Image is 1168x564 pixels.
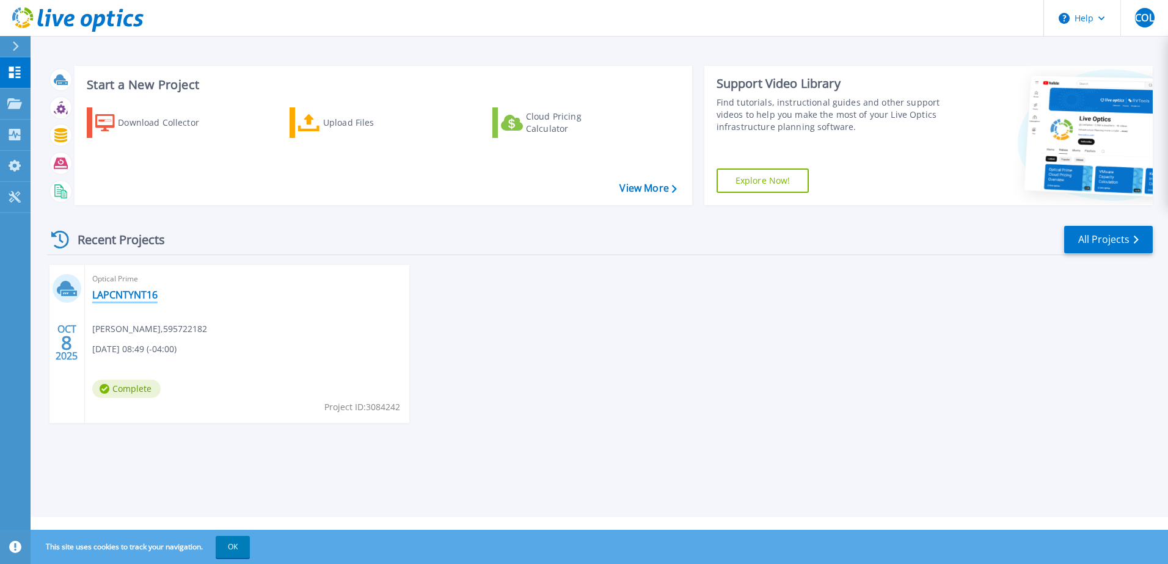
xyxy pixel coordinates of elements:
[92,289,158,301] a: LAPCNTYNT16
[92,380,161,398] span: Complete
[526,110,624,135] div: Cloud Pricing Calculator
[216,536,250,558] button: OK
[87,78,676,92] h3: Start a New Project
[492,107,629,138] a: Cloud Pricing Calculator
[290,107,426,138] a: Upload Files
[717,76,945,92] div: Support Video Library
[87,107,223,138] a: Download Collector
[92,322,207,336] span: [PERSON_NAME] , 595722182
[61,338,72,348] span: 8
[323,110,421,135] div: Upload Files
[92,272,402,286] span: Optical Prime
[47,225,181,255] div: Recent Projects
[55,320,78,365] div: OCT 2025
[34,536,250,558] span: This site uses cookies to track your navigation.
[324,400,400,414] span: Project ID: 3084242
[1064,226,1153,253] a: All Projects
[1135,13,1153,23] span: COL
[118,110,216,135] div: Download Collector
[619,183,676,194] a: View More
[717,168,809,193] a: Explore Now!
[92,342,177,356] span: [DATE] 08:49 (-04:00)
[717,96,945,133] div: Find tutorials, instructional guides and other support videos to help you make the most of your L...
